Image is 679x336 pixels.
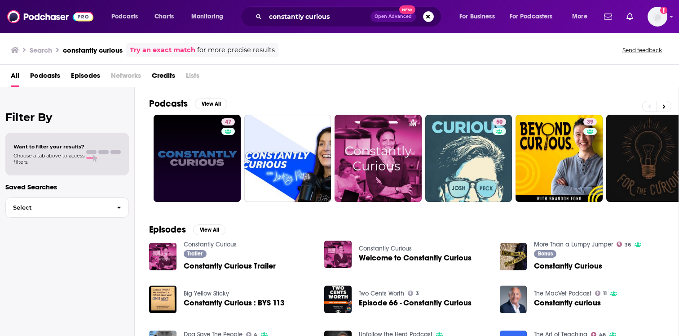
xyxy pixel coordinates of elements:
[534,299,601,307] a: Constantly curious
[186,68,199,87] span: Lists
[359,245,412,252] a: Constantly Curious
[453,9,506,24] button: open menu
[111,10,138,23] span: Podcasts
[13,152,84,165] span: Choose a tab above to access filters.
[600,9,616,24] a: Show notifications dropdown
[149,243,176,270] img: Constantly Curious Trailer
[510,10,553,23] span: For Podcasters
[221,118,235,125] a: 47
[534,241,613,248] a: More Than a Lumpy Jumper
[191,10,223,23] span: Monitoring
[5,111,129,124] h2: Filter By
[572,10,587,23] span: More
[105,9,150,24] button: open menu
[149,286,176,313] img: Constantly Curious : BYS 113
[623,9,637,24] a: Show notifications dropdown
[359,299,472,307] a: Episode 66 - Constantly Curious
[648,7,667,27] button: Show profile menu
[359,290,404,297] a: Two Cents Worth
[660,7,667,14] svg: Email not verified
[6,205,110,211] span: Select
[408,291,419,296] a: 3
[359,254,472,262] a: Welcome to Constantly Curious
[500,243,527,270] img: Constantly Curious
[425,115,512,202] a: 50
[152,68,175,87] a: Credits
[566,9,599,24] button: open menu
[595,291,607,296] a: 11
[648,7,667,27] span: Logged in as EllaRoseMurphy
[149,9,179,24] a: Charts
[324,286,352,313] img: Episode 66 - Constantly Curious
[184,262,276,270] a: Constantly Curious Trailer
[185,9,235,24] button: open menu
[184,241,237,248] a: Constantly Curious
[197,45,275,55] span: for more precise results
[375,14,412,19] span: Open Advanced
[493,118,506,125] a: 50
[30,68,60,87] a: Podcasts
[154,10,174,23] span: Charts
[149,98,227,109] a: PodcastsView All
[249,6,450,27] div: Search podcasts, credits, & more...
[149,224,186,235] h2: Episodes
[620,46,665,54] button: Send feedback
[583,118,597,125] a: 39
[324,241,352,268] img: Welcome to Constantly Curious
[30,46,52,54] h3: Search
[184,299,285,307] a: Constantly Curious : BYS 113
[534,262,602,270] a: Constantly Curious
[5,183,129,191] p: Saved Searches
[617,242,631,247] a: 36
[11,68,19,87] a: All
[534,290,591,297] a: The MacVet Podcast
[149,224,225,235] a: EpisodesView All
[7,8,93,25] img: Podchaser - Follow, Share and Rate Podcasts
[459,10,495,23] span: For Business
[154,115,241,202] a: 47
[225,118,231,127] span: 47
[63,46,123,54] h3: constantly curious
[265,9,370,24] input: Search podcasts, credits, & more...
[500,286,527,313] img: Constantly curious
[5,197,129,218] button: Select
[603,291,607,296] span: 11
[195,99,227,109] button: View All
[504,9,566,24] button: open menu
[370,11,416,22] button: Open AdvancedNew
[625,243,631,247] span: 36
[149,98,188,109] h2: Podcasts
[496,118,503,127] span: 50
[13,143,84,150] span: Want to filter your results?
[648,7,667,27] img: User Profile
[184,290,229,297] a: Big Yellow Sticky
[187,251,203,256] span: Trailer
[587,118,593,127] span: 39
[399,5,415,14] span: New
[538,251,553,256] span: Bonus
[416,291,419,296] span: 3
[71,68,100,87] a: Episodes
[111,68,141,87] span: Networks
[516,115,603,202] a: 39
[130,45,195,55] a: Try an exact match
[193,224,225,235] button: View All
